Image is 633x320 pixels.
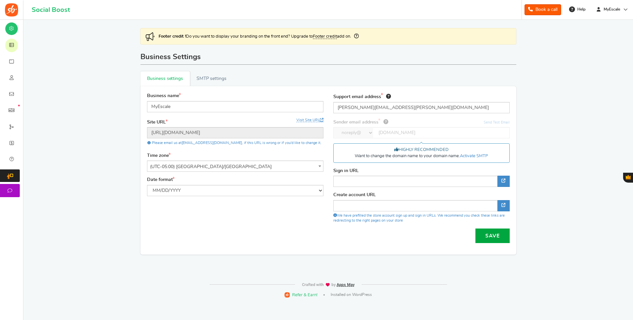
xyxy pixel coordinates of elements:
span: HIGHLY RECOMMENDED [394,147,449,153]
label: Site URL [147,119,168,126]
span: Want to change the domain name to your domain name. [355,153,488,159]
label: Business name [147,93,181,99]
label: Date format [147,177,175,183]
label: Time zone [147,153,171,159]
label: Sign in URL [333,168,359,174]
img: Social Boost [5,3,18,17]
strong: Footer credit ! [159,34,186,39]
input: http://www.example.com [147,127,323,138]
div: We have prefilled the store account sign up and sign in URLs. We recommend you check these links ... [333,213,510,223]
span: Installed on WordPress [331,292,372,298]
span: (UTC-05:00) America/Chicago [147,160,323,172]
label: Support email address [333,93,391,100]
a: Visit Site URL [296,118,323,122]
span: MyEscale [601,7,623,12]
iframe: LiveChat chat widget [605,292,633,320]
a: Refer & Earn! [285,292,317,298]
a: SMTP settings [190,71,249,86]
a: [EMAIL_ADDRESS][DOMAIN_NAME] [182,141,242,145]
label: Create account URL [333,192,376,198]
span: Gratisfaction [626,175,631,179]
p: Please email us at , if this URL is wrong or if you'd like to change it. [147,138,323,147]
a: Help [566,4,589,15]
span: | [323,294,325,296]
div: Do you want to display your branding on the front end? Upgrade to add on. [140,28,516,45]
a: Book a call [525,4,561,15]
button: Gratisfaction [623,173,633,183]
img: img-footer.webp [302,283,355,287]
em: New [18,105,20,106]
a: Activate SMTP [460,154,488,158]
button: Save [475,229,510,243]
input: Your business name [147,101,323,112]
div: Business settings [147,93,510,248]
a: Business settings [140,71,190,86]
a: Footer credit [313,34,337,39]
h1: Business Settings [140,50,516,65]
h1: Social Boost [32,6,70,14]
span: (UTC-05:00) America/Chicago [147,161,323,173]
span: Help [576,7,586,12]
input: support@yourdomain.com [333,102,510,113]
